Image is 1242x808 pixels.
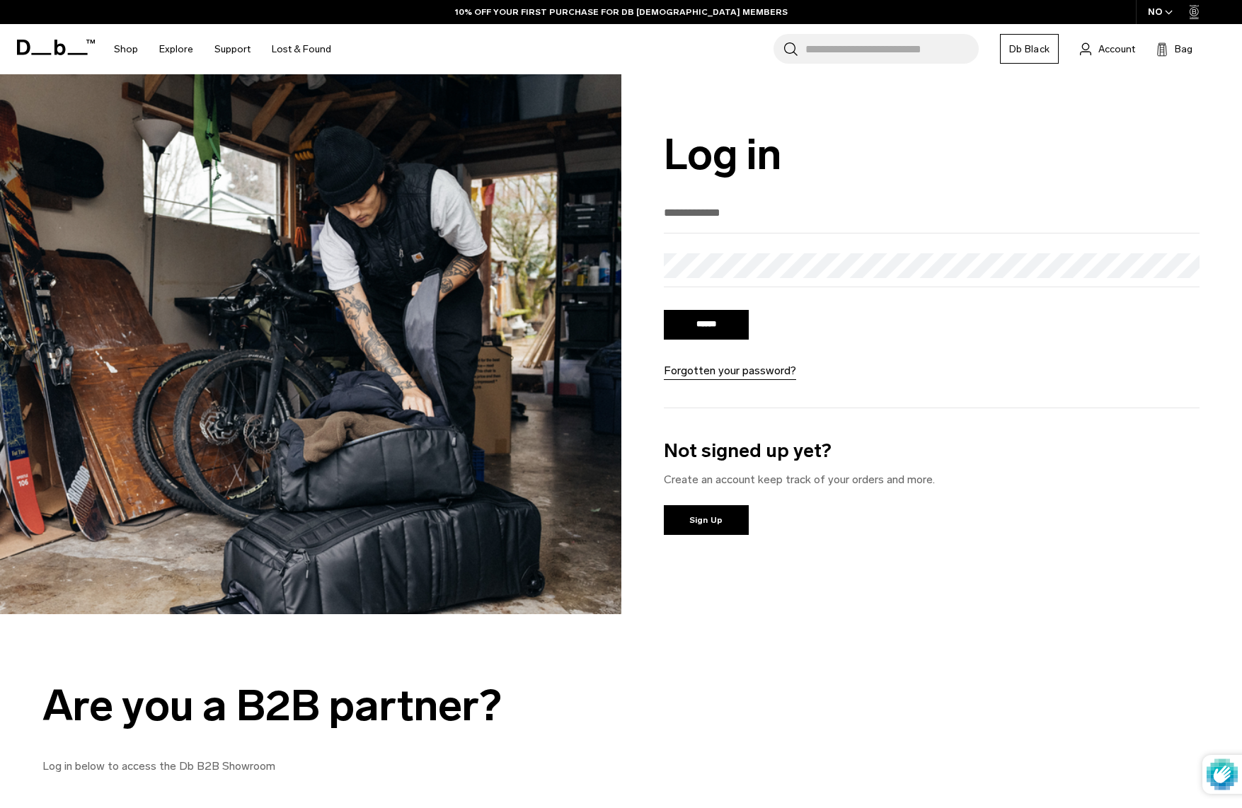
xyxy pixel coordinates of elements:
[1080,40,1135,57] a: Account
[114,24,138,74] a: Shop
[664,131,1200,178] h1: Log in
[664,471,1200,488] p: Create an account keep track of your orders and more.
[159,24,193,74] a: Explore
[1156,40,1192,57] button: Bag
[42,682,679,729] div: Are you a B2B partner?
[455,6,788,18] a: 10% OFF YOUR FIRST PURCHASE FOR DB [DEMOGRAPHIC_DATA] MEMBERS
[664,362,796,379] a: Forgotten your password?
[1175,42,1192,57] span: Bag
[1000,34,1059,64] a: Db Black
[1098,42,1135,57] span: Account
[214,24,251,74] a: Support
[1207,755,1238,794] img: Protected by hCaptcha
[272,24,331,74] a: Lost & Found
[664,437,1200,466] h3: Not signed up yet?
[103,24,342,74] nav: Main Navigation
[664,505,749,535] a: Sign Up
[42,758,679,775] p: Log in below to access the Db B2B Showroom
